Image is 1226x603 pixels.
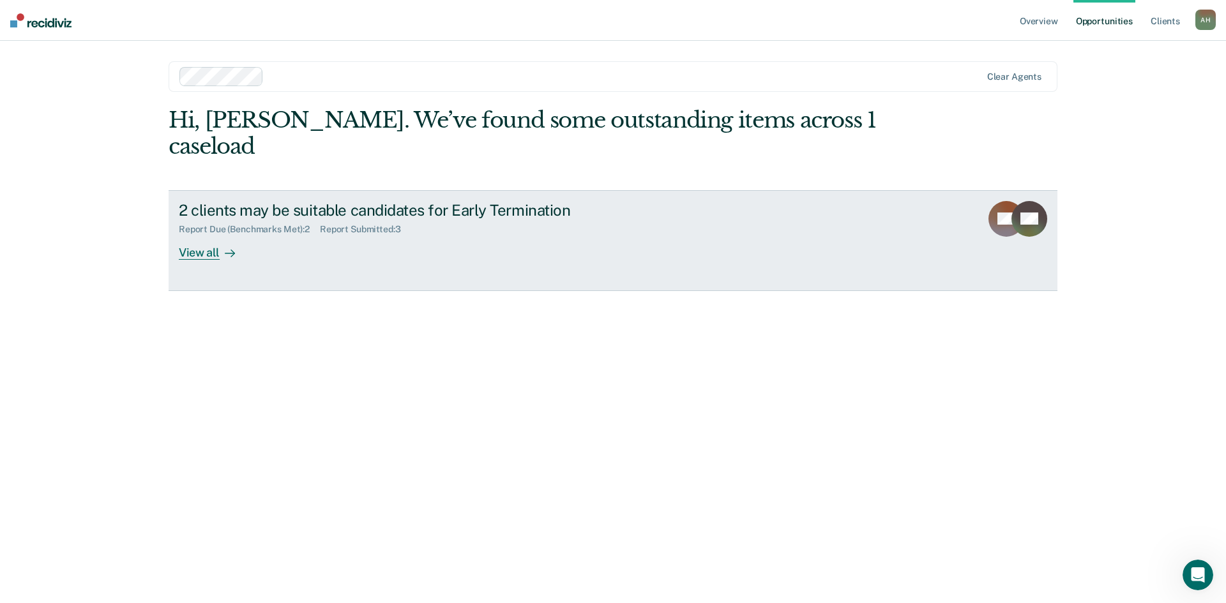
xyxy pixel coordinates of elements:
a: 2 clients may be suitable candidates for Early TerminationReport Due (Benchmarks Met):2Report Sub... [169,190,1057,291]
div: Report Submitted : 3 [320,224,411,235]
iframe: Intercom live chat [1183,560,1213,590]
div: A H [1195,10,1216,30]
button: AH [1195,10,1216,30]
div: Hi, [PERSON_NAME]. We’ve found some outstanding items across 1 caseload [169,107,880,160]
div: View all [179,235,250,260]
div: Report Due (Benchmarks Met) : 2 [179,224,320,235]
div: 2 clients may be suitable candidates for Early Termination [179,201,627,220]
div: Clear agents [987,71,1041,82]
img: Recidiviz [10,13,72,27]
